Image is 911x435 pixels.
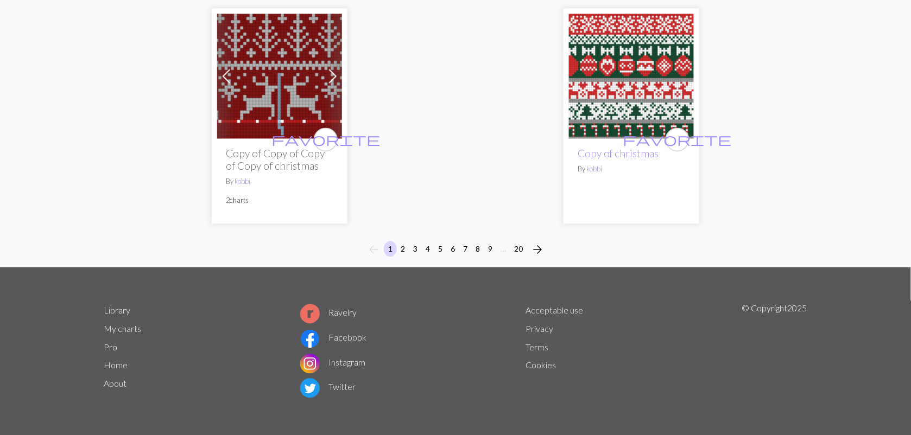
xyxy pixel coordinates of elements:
a: My charts [104,324,141,334]
button: 9 [484,241,497,257]
a: Instagram [300,357,365,368]
button: 7 [459,241,472,257]
button: Next [527,241,548,259]
p: © Copyright 2025 [742,302,807,401]
img: christmas [569,14,694,139]
a: Library [104,305,130,316]
a: Twitter [300,382,356,392]
img: Ravelry logo [300,304,320,324]
button: 3 [409,241,422,257]
p: 2 charts [226,196,333,206]
p: By [578,164,685,175]
h2: Copy of Copy of Copy of Copy of christmas [226,148,333,172]
button: 5 [434,241,447,257]
button: 2 [396,241,409,257]
a: kobbi [235,177,250,186]
button: 6 [446,241,459,257]
nav: Page navigation [363,241,548,259]
i: favourite [623,129,732,151]
a: kobbi [586,165,602,174]
button: 20 [510,241,527,257]
p: By [226,177,333,187]
a: Privacy [526,324,553,334]
button: 8 [471,241,484,257]
span: arrow_forward [531,242,544,258]
i: Next [531,244,544,257]
a: Acceptable use [526,305,583,316]
a: Copy of christmas [578,148,659,160]
img: Twitter logo [300,379,320,398]
a: christmas [569,70,694,80]
i: favourite [271,129,380,151]
a: Pro [104,342,117,353]
button: 4 [421,241,434,257]
a: About [104,379,126,389]
span: favorite [623,131,732,148]
button: favourite [666,128,689,152]
a: Home [104,360,128,370]
a: Facebook [300,332,366,343]
a: Cookies [526,360,556,370]
a: Ravelry [300,308,357,318]
img: reindeer [217,14,342,139]
a: reindeer [217,70,342,80]
img: Facebook logo [300,329,320,349]
button: 1 [384,241,397,257]
span: favorite [271,131,380,148]
img: Instagram logo [300,354,320,374]
button: favourite [314,128,338,152]
a: Terms [526,342,548,353]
